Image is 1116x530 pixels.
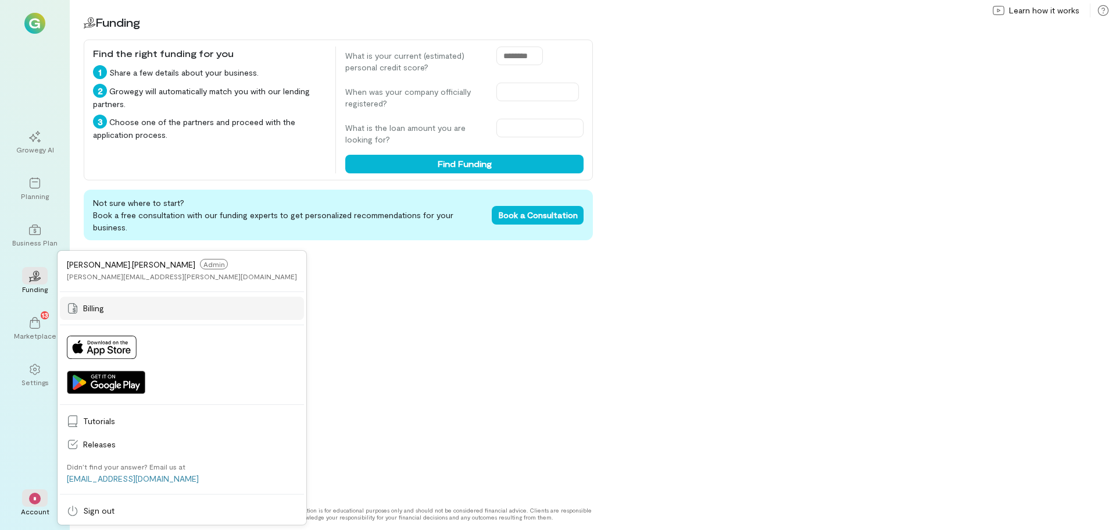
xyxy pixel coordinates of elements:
[67,371,145,394] img: Get it on Google Play
[21,191,49,201] div: Planning
[14,483,56,525] div: *Account
[200,259,228,269] span: Admin
[67,474,199,483] a: [EMAIL_ADDRESS][DOMAIN_NAME]
[67,259,195,269] span: [PERSON_NAME].[PERSON_NAME]
[93,47,326,61] div: Find the right funding for you
[14,261,56,303] a: Funding
[93,84,326,110] div: Growegy will automatically match you with our lending partners.
[67,272,297,281] div: [PERSON_NAME][EMAIL_ADDRESS][PERSON_NAME][DOMAIN_NAME]
[345,50,485,73] label: What is your current (estimated) personal credit score?
[83,505,297,517] span: Sign out
[93,115,107,129] div: 3
[60,297,304,320] a: Billing
[83,303,297,314] span: Billing
[14,168,56,210] a: Planning
[22,284,48,294] div: Funding
[60,433,304,456] a: Releases
[345,86,485,109] label: When was your company officially registered?
[84,190,593,240] div: Not sure where to start? Book a free consultation with our funding experts to get personalized re...
[1009,5,1079,16] span: Learn how it works
[95,15,140,29] span: Funding
[93,65,326,79] div: Share a few details about your business.
[14,215,56,257] a: Business Plan
[14,354,56,396] a: Settings
[345,122,485,145] label: What is the loan amount you are looking for?
[345,155,584,173] button: Find Funding
[42,310,48,320] span: 13
[14,122,56,163] a: Growegy AI
[60,410,304,433] a: Tutorials
[83,439,297,450] span: Releases
[492,206,584,225] button: Book a Consultation
[67,336,137,359] img: Download on App Store
[93,65,107,79] div: 1
[60,499,304,522] a: Sign out
[12,238,58,247] div: Business Plan
[14,331,56,340] div: Marketplace
[83,415,297,427] span: Tutorials
[84,507,593,521] div: Disclaimer: Results may vary, and there are no guarantees of outcomes. This information is for ed...
[22,378,49,387] div: Settings
[93,115,326,141] div: Choose one of the partners and proceed with the application process.
[67,462,185,471] div: Didn’t find your answer? Email us at
[14,308,56,350] a: Marketplace
[16,145,54,154] div: Growegy AI
[93,84,107,98] div: 2
[499,210,578,220] span: Book a Consultation
[21,507,49,516] div: Account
